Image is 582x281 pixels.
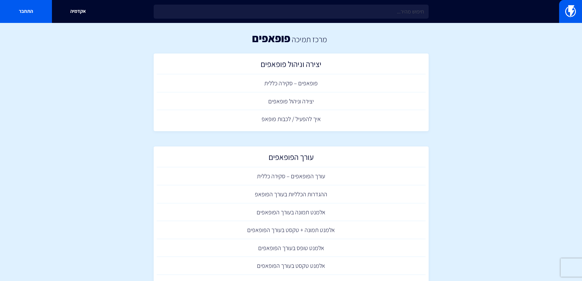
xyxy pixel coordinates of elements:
a: מרכז תמיכה [292,34,327,44]
h2: עורך הפופאפים [160,153,423,165]
a: פופאפים – סקירה כללית [157,74,426,92]
a: אלמנט תמונה + טקסט בעורך הפופאפים [157,221,426,239]
a: איך להפעיל / לכבות פופאפ [157,110,426,128]
a: אלמנט טופס בעורך הפופאפים [157,239,426,257]
a: יצירה וניהול פופאפים [157,57,426,75]
a: אלמנט תמונה בעורך הפופאפים [157,203,426,221]
h2: יצירה וניהול פופאפים [160,60,423,72]
a: יצירה וניהול פופאפים [157,92,426,110]
h1: פופאפים [252,32,290,44]
a: ההגדרות הכלליות בעורך הפופאפ [157,185,426,203]
input: חיפוש מהיר... [154,5,429,19]
a: עורך הפופאפים – סקירה כללית [157,167,426,185]
a: עורך הפופאפים [157,150,426,168]
a: אלמנט טקסט בעורך הפופאפים [157,257,426,275]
